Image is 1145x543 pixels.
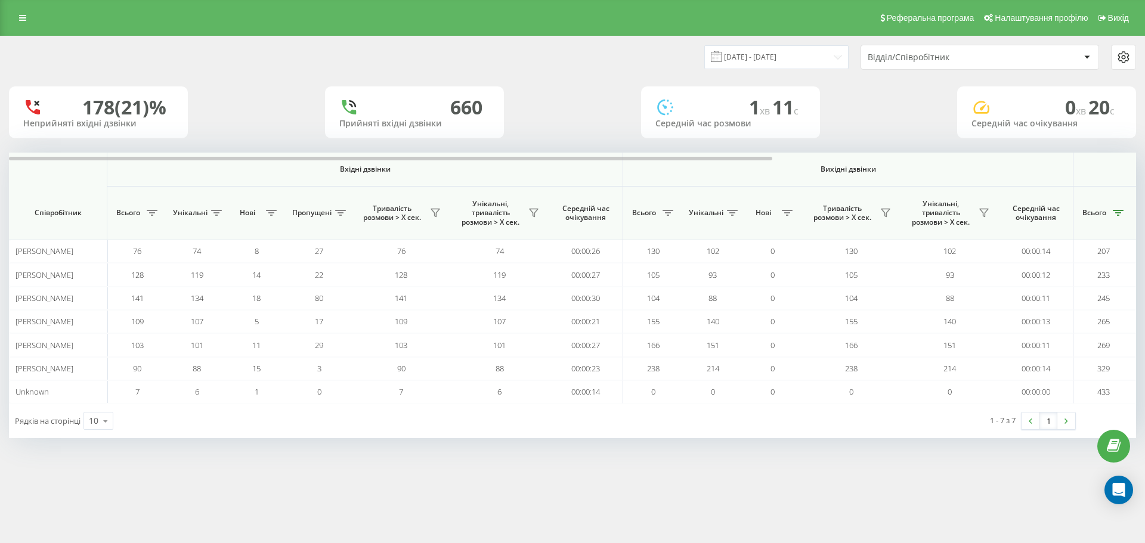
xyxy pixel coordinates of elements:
[339,119,490,129] div: Прийняті вхідні дзвінки
[647,316,660,327] span: 155
[770,316,775,327] span: 0
[845,293,858,303] span: 104
[770,269,775,280] span: 0
[133,246,141,256] span: 76
[995,13,1088,23] span: Налаштування профілю
[770,340,775,350] span: 0
[647,269,660,280] span: 105
[647,293,660,303] span: 104
[943,316,956,327] span: 140
[191,316,203,327] span: 107
[549,263,623,286] td: 00:00:27
[808,204,877,222] span: Тривалість розмови > Х сек.
[16,316,73,327] span: [PERSON_NAME]
[456,199,525,227] span: Унікальні, тривалість розмови > Х сек.
[999,240,1073,263] td: 00:00:14
[770,246,775,256] span: 0
[496,363,504,374] span: 88
[707,246,719,256] span: 102
[493,316,506,327] span: 107
[1097,316,1110,327] span: 265
[1108,13,1129,23] span: Вихід
[131,316,144,327] span: 109
[233,208,262,218] span: Нові
[1008,204,1064,222] span: Середній час очікування
[1097,340,1110,350] span: 269
[651,165,1045,174] span: Вихідні дзвінки
[999,287,1073,310] td: 00:00:11
[16,363,73,374] span: [PERSON_NAME]
[845,246,858,256] span: 130
[868,52,1010,63] div: Відділ/Співробітник
[193,363,201,374] span: 88
[252,340,261,350] span: 11
[317,386,321,397] span: 0
[549,240,623,263] td: 00:00:26
[1110,104,1115,117] span: c
[255,386,259,397] span: 1
[113,208,143,218] span: Всього
[315,269,323,280] span: 22
[315,293,323,303] span: 80
[707,340,719,350] span: 151
[395,340,407,350] span: 103
[493,269,506,280] span: 119
[845,363,858,374] span: 238
[558,204,614,222] span: Середній час очікування
[708,269,717,280] span: 93
[131,269,144,280] span: 128
[82,96,166,119] div: 178 (21)%
[711,386,715,397] span: 0
[943,363,956,374] span: 214
[943,246,956,256] span: 102
[1088,94,1115,120] span: 20
[173,208,208,218] span: Унікальні
[946,269,954,280] span: 93
[1097,246,1110,256] span: 207
[770,363,775,374] span: 0
[845,269,858,280] span: 105
[887,13,974,23] span: Реферальна програма
[317,363,321,374] span: 3
[845,340,858,350] span: 166
[252,293,261,303] span: 18
[16,340,73,350] span: [PERSON_NAME]
[999,310,1073,333] td: 00:00:13
[549,333,623,356] td: 00:00:27
[397,363,406,374] span: 90
[990,414,1016,426] div: 1 - 7 з 7
[195,386,199,397] span: 6
[708,293,717,303] span: 88
[707,316,719,327] span: 140
[655,119,806,129] div: Середній час розмови
[647,246,660,256] span: 130
[135,386,140,397] span: 7
[772,94,799,120] span: 11
[255,316,259,327] span: 5
[315,316,323,327] span: 17
[15,415,81,426] span: Рядків на сторінці
[496,246,504,256] span: 74
[315,246,323,256] span: 27
[849,386,853,397] span: 0
[16,386,49,397] span: Unknown
[999,333,1073,356] td: 00:00:11
[647,340,660,350] span: 166
[133,363,141,374] span: 90
[1097,293,1110,303] span: 245
[131,293,144,303] span: 141
[1097,386,1110,397] span: 433
[549,357,623,380] td: 00:00:23
[1097,363,1110,374] span: 329
[707,363,719,374] span: 214
[999,380,1073,404] td: 00:00:00
[193,246,201,256] span: 74
[493,293,506,303] span: 134
[1039,412,1057,429] a: 1
[395,293,407,303] span: 141
[549,287,623,310] td: 00:00:30
[16,293,73,303] span: [PERSON_NAME]
[549,380,623,404] td: 00:00:14
[549,310,623,333] td: 00:00:21
[971,119,1122,129] div: Середній час очікування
